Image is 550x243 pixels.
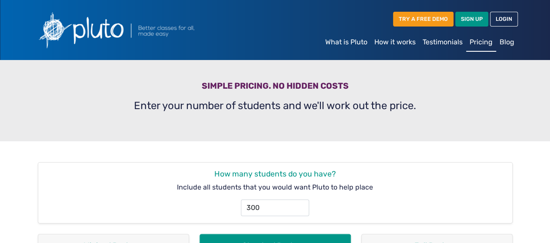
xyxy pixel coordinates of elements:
[371,33,419,51] a: How it works
[322,33,371,51] a: What is Pluto
[45,170,505,179] h4: How many students do you have?
[393,12,453,26] a: TRY A FREE DEMO
[466,33,496,52] a: Pricing
[38,98,513,113] p: Enter your number of students and we'll work out the price.
[490,12,518,26] a: LOGIN
[38,163,512,223] div: Include all students that you would want Pluto to help place
[33,7,241,53] img: Pluto logo with the text Better classes for all, made easy
[419,33,466,51] a: Testimonials
[496,33,518,51] a: Blog
[455,12,488,26] a: SIGN UP
[38,81,513,94] h3: Simple pricing. No hidden costs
